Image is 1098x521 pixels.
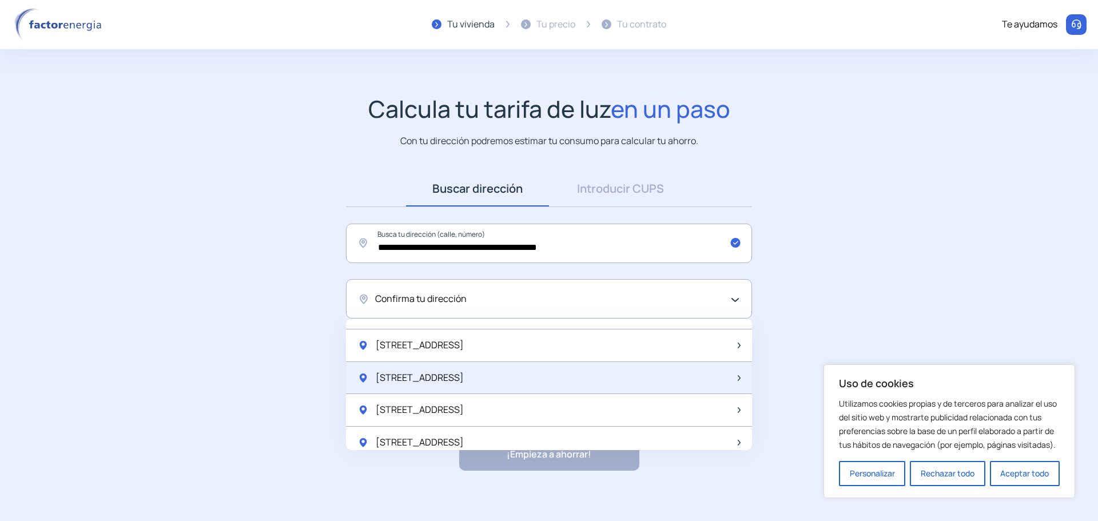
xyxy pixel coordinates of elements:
div: Tu vivienda [447,17,495,32]
img: arrow-next-item.svg [738,440,741,446]
img: arrow-next-item.svg [738,407,741,413]
h1: Calcula tu tarifa de luz [368,95,730,123]
img: location-pin-green.svg [357,372,369,384]
p: Uso de cookies [839,376,1060,390]
span: [STREET_ADDRESS] [376,435,464,450]
img: logo factor [11,8,109,41]
a: Buscar dirección [406,171,549,206]
img: arrow-next-item.svg [738,343,741,348]
span: Confirma tu dirección [375,292,467,307]
div: Uso de cookies [823,364,1075,498]
button: Aceptar todo [990,461,1060,486]
div: Tu contrato [617,17,666,32]
span: [STREET_ADDRESS] [376,403,464,417]
span: [STREET_ADDRESS] [376,371,464,385]
p: Con tu dirección podremos estimar tu consumo para calcular tu ahorro. [400,134,698,148]
a: Introducir CUPS [549,171,692,206]
img: location-pin-green.svg [357,340,369,351]
img: location-pin-green.svg [357,437,369,448]
button: Rechazar todo [910,461,985,486]
div: Te ayudamos [1002,17,1057,32]
img: location-pin-green.svg [357,404,369,416]
p: Utilizamos cookies propias y de terceros para analizar el uso del sitio web y mostrarte publicida... [839,397,1060,452]
img: llamar [1071,19,1082,30]
div: Tu precio [536,17,575,32]
img: arrow-next-item.svg [738,375,741,381]
span: [STREET_ADDRESS] [376,338,464,353]
span: en un paso [611,93,730,125]
button: Personalizar [839,461,905,486]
